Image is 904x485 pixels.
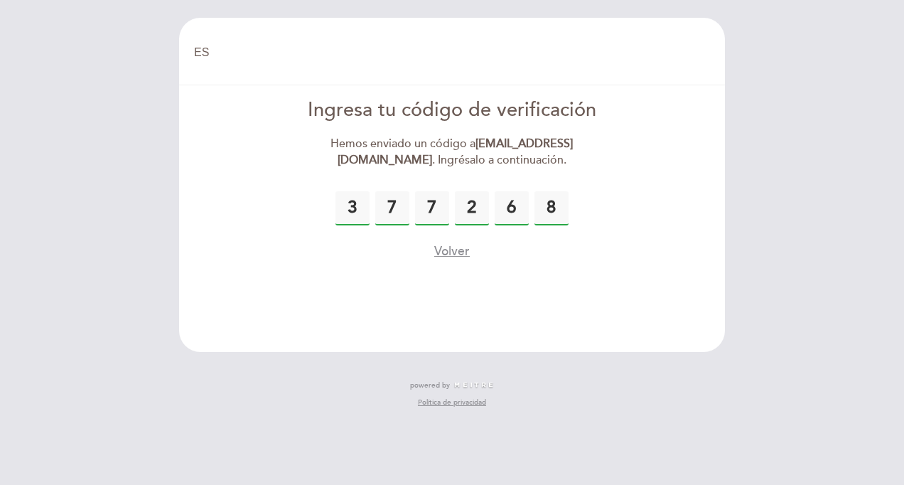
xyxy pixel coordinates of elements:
[335,191,370,225] input: 0
[453,382,494,389] img: MEITRE
[455,191,489,225] input: 0
[534,191,569,225] input: 0
[338,137,574,167] strong: [EMAIL_ADDRESS][DOMAIN_NAME]
[415,191,449,225] input: 0
[495,191,529,225] input: 0
[289,97,615,124] div: Ingresa tu código de verificación
[418,398,486,407] a: Política de privacidad
[410,380,494,390] a: powered by
[410,380,450,390] span: powered by
[289,136,615,169] div: Hemos enviado un código a . Ingrésalo a continuación.
[434,242,470,260] button: Volver
[375,191,409,225] input: 0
